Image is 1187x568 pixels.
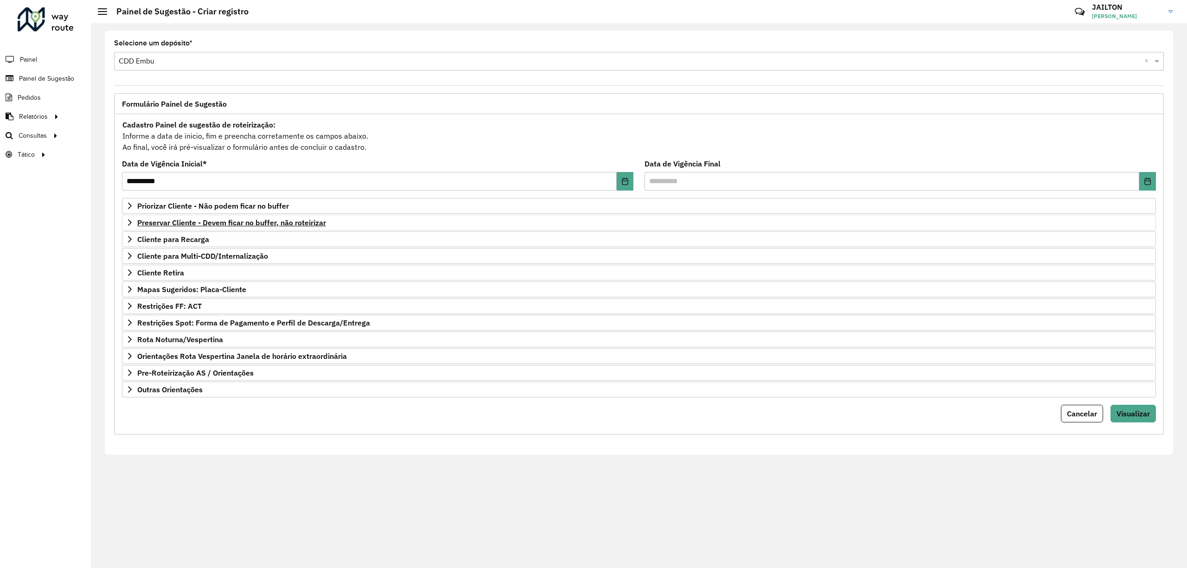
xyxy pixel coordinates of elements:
button: Choose Date [1139,172,1156,191]
a: Cliente para Multi-CDD/Internalização [122,248,1156,264]
span: Painel [20,55,37,64]
a: Restrições FF: ACT [122,298,1156,314]
span: Visualizar [1117,409,1150,418]
span: Cliente Retira [137,269,184,276]
a: Restrições Spot: Forma de Pagamento e Perfil de Descarga/Entrega [122,315,1156,331]
span: Pedidos [18,93,41,102]
a: Mapas Sugeridos: Placa-Cliente [122,281,1156,297]
a: Cliente Retira [122,265,1156,281]
a: Contato Rápido [1070,2,1090,22]
h2: Painel de Sugestão - Criar registro [107,6,249,17]
span: Preservar Cliente - Devem ficar no buffer, não roteirizar [137,219,326,226]
span: Formulário Painel de Sugestão [122,100,227,108]
span: [PERSON_NAME] [1092,12,1161,20]
span: Painel de Sugestão [19,74,74,83]
span: Mapas Sugeridos: Placa-Cliente [137,286,246,293]
a: Cliente para Recarga [122,231,1156,247]
span: Outras Orientações [137,386,203,393]
span: Cliente para Multi-CDD/Internalização [137,252,268,260]
strong: Cadastro Painel de sugestão de roteirização: [122,120,275,129]
a: Rota Noturna/Vespertina [122,332,1156,347]
a: Preservar Cliente - Devem ficar no buffer, não roteirizar [122,215,1156,230]
label: Data de Vigência Inicial [122,158,207,169]
span: Cancelar [1067,409,1097,418]
a: Pre-Roteirização AS / Orientações [122,365,1156,381]
span: Orientações Rota Vespertina Janela de horário extraordinária [137,352,347,360]
span: Rota Noturna/Vespertina [137,336,223,343]
div: Informe a data de inicio, fim e preencha corretamente os campos abaixo. Ao final, você irá pré-vi... [122,119,1156,153]
a: Outras Orientações [122,382,1156,397]
span: Restrições Spot: Forma de Pagamento e Perfil de Descarga/Entrega [137,319,370,326]
label: Selecione um depósito [114,38,192,49]
span: Cliente para Recarga [137,236,209,243]
span: Restrições FF: ACT [137,302,202,310]
a: Priorizar Cliente - Não podem ficar no buffer [122,198,1156,214]
button: Visualizar [1110,405,1156,422]
span: Tático [18,150,35,160]
label: Data de Vigência Final [645,158,721,169]
span: Clear all [1144,56,1152,67]
span: Consultas [19,131,47,140]
a: Orientações Rota Vespertina Janela de horário extraordinária [122,348,1156,364]
span: Pre-Roteirização AS / Orientações [137,369,254,377]
button: Cancelar [1061,405,1103,422]
span: Priorizar Cliente - Não podem ficar no buffer [137,202,289,210]
span: Relatórios [19,112,48,121]
button: Choose Date [617,172,633,191]
h3: JAILTON [1092,3,1161,12]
